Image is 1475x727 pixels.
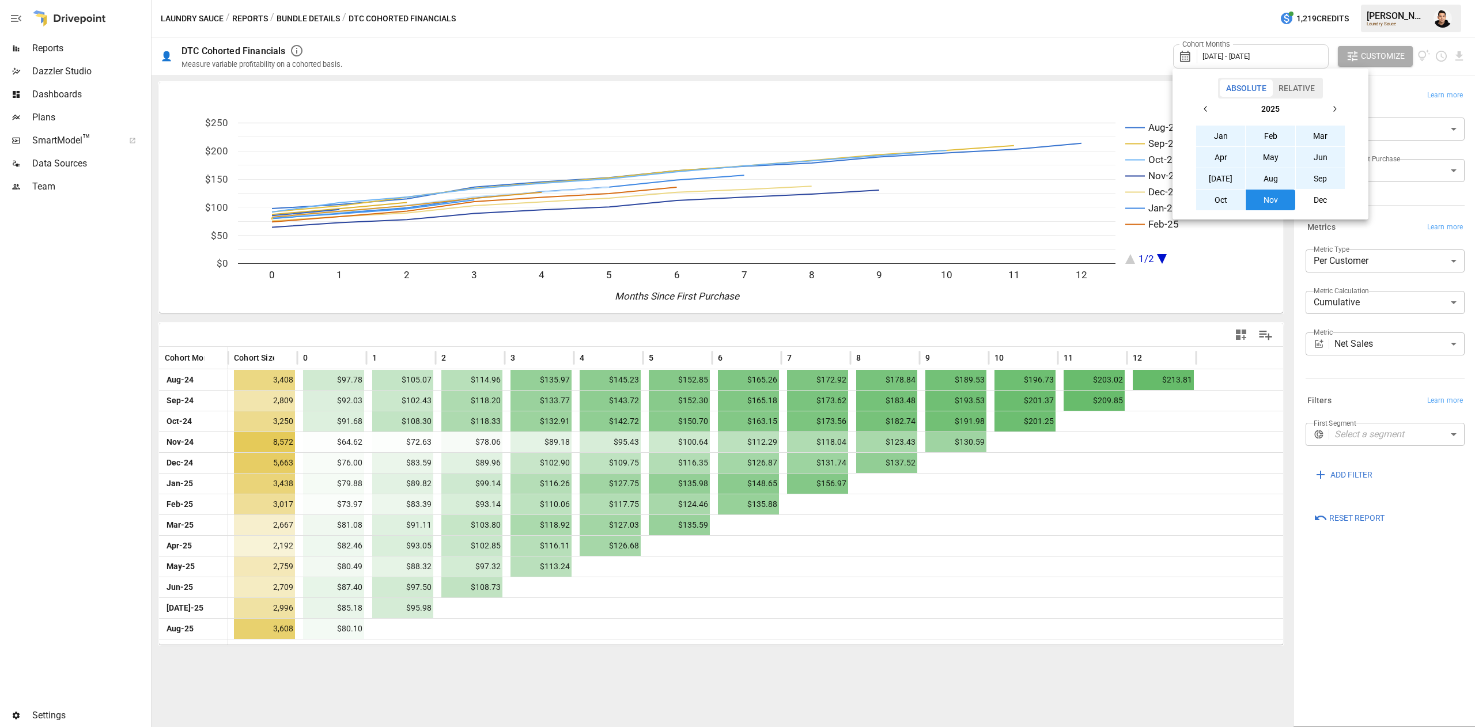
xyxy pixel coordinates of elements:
[1296,190,1345,210] button: Dec
[1272,79,1321,97] button: Relative
[1196,190,1246,210] button: Oct
[1246,190,1295,210] button: Nov
[1196,147,1246,168] button: Apr
[1220,79,1273,97] button: Absolute
[1296,168,1345,189] button: Sep
[1196,126,1246,146] button: Jan
[1246,126,1295,146] button: Feb
[1296,147,1345,168] button: Jun
[1216,99,1324,119] button: 2025
[1196,168,1246,189] button: [DATE]
[1246,147,1295,168] button: May
[1296,126,1345,146] button: Mar
[1246,168,1295,189] button: Aug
